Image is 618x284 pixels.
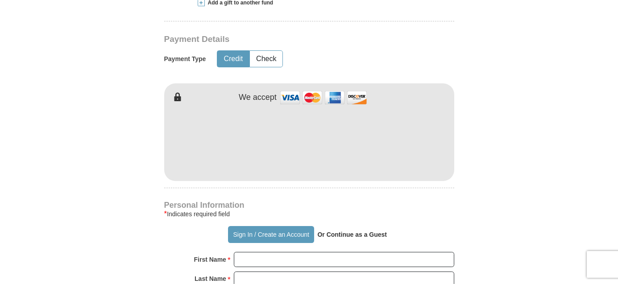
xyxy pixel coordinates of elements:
h4: Personal Information [164,202,454,209]
div: Indicates required field [164,209,454,219]
img: credit cards accepted [279,88,368,107]
strong: Or Continue as a Guest [317,231,387,238]
button: Credit [217,51,249,67]
button: Sign In / Create an Account [228,226,314,243]
h4: We accept [239,93,277,103]
h5: Payment Type [164,55,206,63]
h3: Payment Details [164,34,392,45]
button: Check [250,51,282,67]
strong: First Name [194,253,226,266]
